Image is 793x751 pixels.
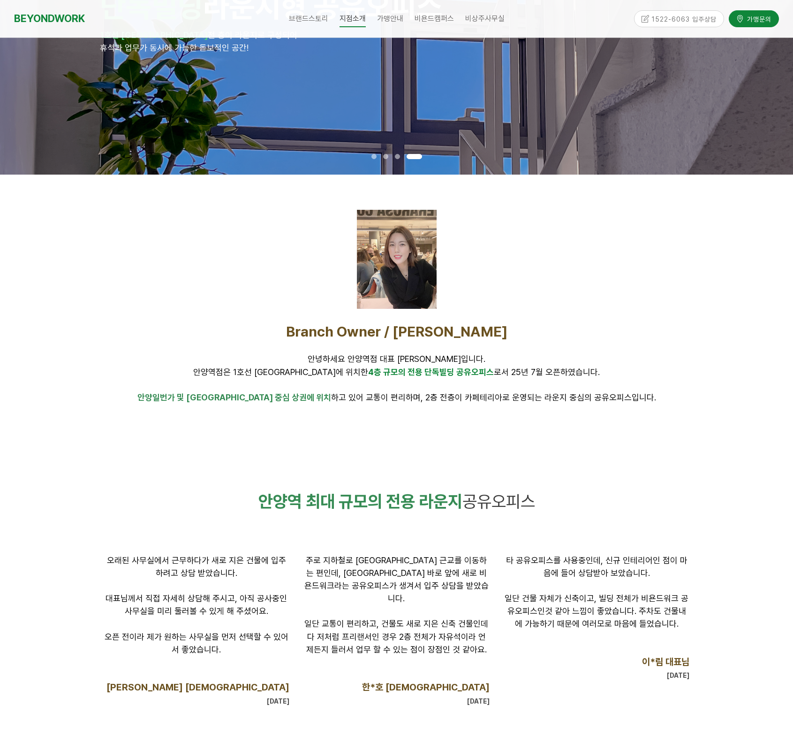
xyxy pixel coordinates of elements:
[642,656,689,667] span: 이*림 대표님
[193,354,600,376] span: 안녕하세요 안양역점 대표 [PERSON_NAME]입니다. 안양역점은 1호선 [GEOGRAPHIC_DATA]에 위치한 로서 25년 7월 오픈하였습니다.
[105,632,288,654] span: 오픈 전이라 제가 원하는 사무실을 먼저 선택할 수 있어서 좋았습니다.
[377,14,403,23] span: 가맹안내
[505,593,688,628] span: 일단 건물 자체가 신축이고, 빌딩 전체가 비욘드워크 공유오피스인것 같아 느낌이 좋았습니다. 주차도 건물내에 가능하기 때문에 여러모로 마음에 들었습니다.
[258,491,462,512] span: 안양역 최대 규모의 전용 라운지
[467,697,490,705] strong: [DATE]
[107,555,286,578] span: 오래된 사무실에서 근무하다가 새로 지은 건물에 입주하려고 상담 받았습니다.
[208,30,297,40] span: 전 층이 라운지로 구성되어
[340,11,366,27] span: 지점소개
[286,323,507,340] span: Branch Owner / [PERSON_NAME]
[100,30,208,40] strong: 1호선 [GEOGRAPHIC_DATA]
[106,593,287,616] span: 대표님께서 직접 자세히 상담해 주시고, 아직 공사중인 사무실을 미리 둘러볼 수 있게 해 주셨어요.
[100,43,249,53] span: 휴식과 업무가 동시에 가능한 돋보적인 공간!
[137,392,656,402] span: 하고 있어 교통이 편리하며, 2층 전층이 카페테리아로 운영되는 라운지 중심의 공유오피스입니다.
[462,491,535,512] span: 공유오피스
[283,7,334,31] a: 브랜드스토리
[304,619,488,654] span: 일단 교통이 편리하고, 건물도 새로 지은 신축 건물인데다 저처럼 프리랜서인 경우 2층 전체가 자유석이라 언제든지 들러서 업무 할 수 있는 점이 장점인 것 같아요.
[267,697,289,705] strong: [DATE]
[409,7,460,31] a: 비욘드캠퍼스
[137,392,331,402] span: 안양일번가 및 [GEOGRAPHIC_DATA] 중심 상권에 위치
[334,7,371,31] a: 지점소개
[106,682,289,693] span: [PERSON_NAME] [DEMOGRAPHIC_DATA]
[744,14,771,23] span: 가맹문의
[460,7,510,31] a: 비상주사무실
[362,682,490,693] span: 한*호 [DEMOGRAPHIC_DATA]
[371,7,409,31] a: 가맹안내
[289,14,328,23] span: 브랜드스토리
[415,14,454,23] span: 비욘드캠퍼스
[729,10,779,27] a: 가맹문의
[14,10,85,27] a: BEYONDWORK
[506,555,687,578] span: 타 공유오피스를 사용중인데, 신규 인테리어인 점이 마음에 들어 상담받아 보았습니다.
[465,14,505,23] span: 비상주사무실
[304,555,489,604] span: 주로 지하철로 [GEOGRAPHIC_DATA] 근교를 이동하는 편인데, [GEOGRAPHIC_DATA] 바로 앞에 새로 비욘드워크라는 공유오피스가 생겨서 입주 상담을 받았습니다.
[368,367,494,377] span: 4층 규모의 전용 단독빌딩 공유오피스
[667,672,689,679] strong: [DATE]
